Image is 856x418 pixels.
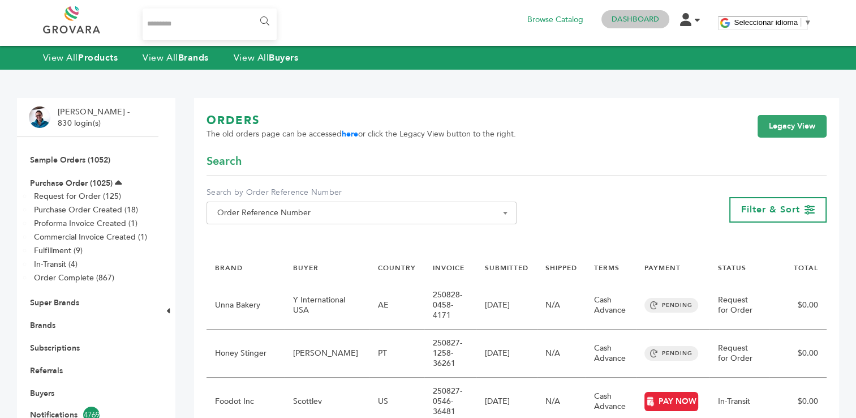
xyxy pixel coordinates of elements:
[709,281,769,330] td: Request for Order
[734,18,811,27] a: Seleccionar idioma​
[369,330,424,378] td: PT
[234,52,299,64] a: View AllBuyers
[794,263,818,272] a: TOTAL
[78,52,118,64] strong: Products
[143,8,277,40] input: Search...
[58,106,132,129] li: [PERSON_NAME] - 830 login(s)
[545,263,577,272] a: SHIPPED
[34,245,83,256] a: Fulfillment (9)
[644,346,698,361] span: PENDING
[378,263,416,272] a: COUNTRY
[433,263,464,272] a: INVOICE
[34,272,114,283] a: Order Complete (867)
[207,330,285,378] td: Honey Stinger
[207,113,516,129] h1: ORDERS
[30,388,54,399] a: Buyers
[43,52,118,64] a: View AllProducts
[30,155,110,165] a: Sample Orders (1052)
[293,263,319,272] a: BUYER
[709,330,769,378] td: Request for Order
[207,129,516,140] span: The old orders page can be accessed or click the Legacy View button to the right.
[34,259,78,270] a: In-Transit (4)
[758,115,827,138] a: Legacy View
[34,204,138,215] a: Purchase Order Created (18)
[741,203,800,216] span: Filter & Sort
[612,14,659,24] a: Dashboard
[34,191,121,202] a: Request for Order (125)
[537,330,586,378] td: N/A
[537,281,586,330] td: N/A
[476,330,537,378] td: [DATE]
[269,52,298,64] strong: Buyers
[207,202,517,224] span: Order Reference Number
[804,18,811,27] span: ▼
[34,232,147,242] a: Commercial Invoice Created (1)
[769,281,827,330] td: $0.00
[644,263,681,272] a: PAYMENT
[30,297,79,308] a: Super Brands
[644,392,698,411] a: PAY NOW
[424,330,476,378] td: 250827-1258-36261
[424,281,476,330] td: 250828-0458-4171
[143,52,209,64] a: View AllBrands
[769,330,827,378] td: $0.00
[30,178,113,189] a: Purchase Order (1025)
[30,343,80,353] a: Subscriptions
[215,263,243,272] a: BRAND
[586,281,636,330] td: Cash Advance
[485,263,528,272] a: SUBMITTED
[527,14,583,26] a: Browse Catalog
[285,330,369,378] td: [PERSON_NAME]
[178,52,209,64] strong: Brands
[34,218,137,229] a: Proforma Invoice Created (1)
[207,153,242,169] span: Search
[207,187,517,198] label: Search by Order Reference Number
[30,365,63,376] a: Referrals
[586,330,636,378] td: Cash Advance
[644,298,698,313] span: PENDING
[718,263,746,272] a: STATUS
[476,281,537,330] td: [DATE]
[369,281,424,330] td: AE
[342,129,358,139] a: here
[734,18,798,27] span: Seleccionar idioma
[30,320,55,331] a: Brands
[207,281,285,330] td: Unna Bakery
[285,281,369,330] td: Y International USA
[213,205,510,221] span: Order Reference Number
[594,263,620,272] a: TERMS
